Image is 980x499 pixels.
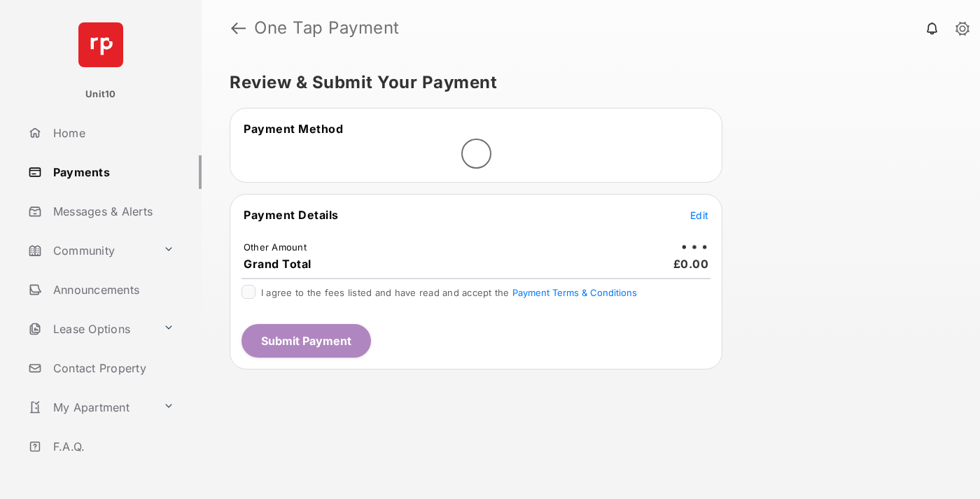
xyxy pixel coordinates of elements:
[230,74,941,91] h5: Review & Submit Your Payment
[22,273,202,307] a: Announcements
[22,391,157,424] a: My Apartment
[78,22,123,67] img: svg+xml;base64,PHN2ZyB4bWxucz0iaHR0cDovL3d3dy53My5vcmcvMjAwMC9zdmciIHdpZHRoPSI2NCIgaGVpZ2h0PSI2NC...
[244,122,343,136] span: Payment Method
[22,430,202,463] a: F.A.Q.
[22,312,157,346] a: Lease Options
[22,195,202,228] a: Messages & Alerts
[244,208,339,222] span: Payment Details
[241,324,371,358] button: Submit Payment
[22,234,157,267] a: Community
[690,209,708,221] span: Edit
[673,257,709,271] span: £0.00
[22,116,202,150] a: Home
[244,257,311,271] span: Grand Total
[22,351,202,385] a: Contact Property
[261,287,637,298] span: I agree to the fees listed and have read and accept the
[22,155,202,189] a: Payments
[85,87,116,101] p: Unit10
[254,20,400,36] strong: One Tap Payment
[690,208,708,222] button: Edit
[512,287,637,298] button: I agree to the fees listed and have read and accept the
[243,241,307,253] td: Other Amount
